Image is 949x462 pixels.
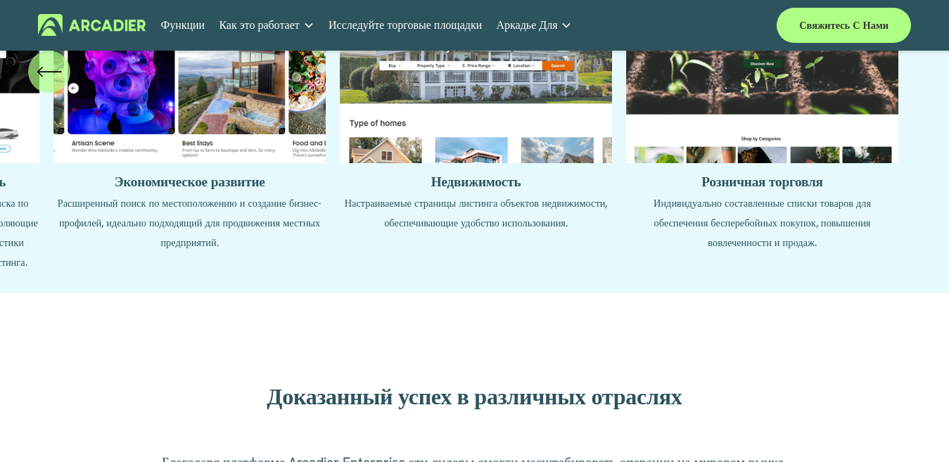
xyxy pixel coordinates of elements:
font: Аркадье Для [497,18,558,32]
iframe: Виджет чата [879,394,949,462]
a: Функции [160,14,205,36]
font: Свяжитесь с нами [799,19,889,32]
font: Доказанный успех в различных отраслях [267,382,682,411]
a: Исследуйте торговые площадки [329,14,482,36]
font: Как это работает [219,18,299,32]
a: раскрывающийся список папок [497,14,573,36]
img: Аркадье [38,14,146,36]
a: раскрывающийся список папок [219,14,314,36]
button: Предыдущий [28,51,70,93]
a: Свяжитесь с нами [777,8,911,43]
font: Исследуйте торговые площадки [329,18,482,32]
font: Функции [160,18,205,32]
